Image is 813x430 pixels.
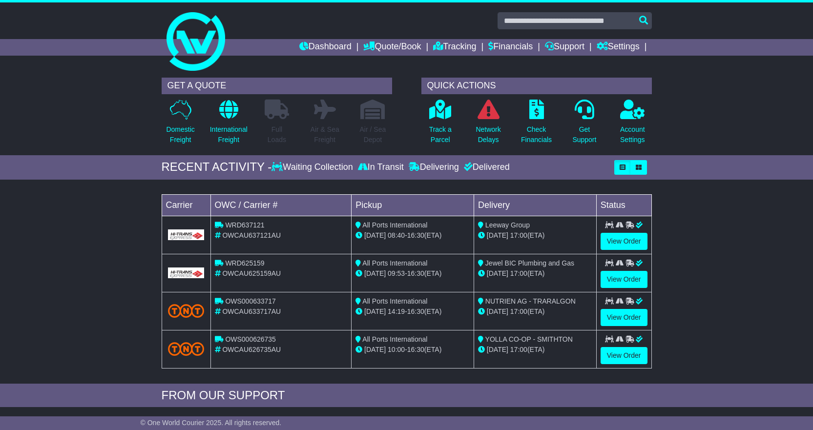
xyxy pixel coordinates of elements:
a: Tracking [433,39,476,56]
div: GET A QUOTE [162,78,392,94]
img: TNT_Domestic.png [168,342,205,355]
a: Quote/Book [363,39,421,56]
a: InternationalFreight [209,99,248,150]
div: Waiting Collection [271,162,355,173]
div: - (ETA) [355,230,470,241]
span: All Ports International [362,297,427,305]
a: View Order [601,271,647,288]
div: Delivered [461,162,510,173]
div: (ETA) [478,345,592,355]
span: 17:00 [510,231,527,239]
div: - (ETA) [355,307,470,317]
td: Delivery [474,194,596,216]
p: Air / Sea Depot [360,124,386,145]
p: Check Financials [521,124,552,145]
span: OWCAU637121AU [222,231,281,239]
span: 17:00 [510,346,527,353]
span: OWS000626735 [225,335,276,343]
div: - (ETA) [355,345,470,355]
span: Jewel BIC Plumbing and Gas [485,259,574,267]
div: (ETA) [478,307,592,317]
span: [DATE] [487,307,508,315]
a: View Order [601,347,647,364]
p: Full Loads [265,124,289,145]
span: [DATE] [487,269,508,277]
span: All Ports International [362,221,427,229]
a: Dashboard [299,39,352,56]
span: OWS000633717 [225,297,276,305]
a: NetworkDelays [475,99,501,150]
span: 14:19 [388,307,405,315]
span: 16:30 [407,307,424,315]
span: 16:30 [407,231,424,239]
span: 16:30 [407,269,424,277]
div: FROM OUR SUPPORT [162,389,652,403]
span: WRD637121 [225,221,264,229]
span: 17:00 [510,269,527,277]
span: NUTRIEN AG - TRARALGON [485,297,576,305]
a: Financials [488,39,533,56]
a: GetSupport [572,99,597,150]
span: YOLLA CO-OP - SMITHTON [485,335,573,343]
a: View Order [601,233,647,250]
a: Support [545,39,584,56]
p: Track a Parcel [429,124,452,145]
div: - (ETA) [355,268,470,279]
img: GetCarrierServiceLogo [168,229,205,240]
div: Delivering [406,162,461,173]
span: [DATE] [364,269,386,277]
span: 08:40 [388,231,405,239]
p: Domestic Freight [166,124,194,145]
a: Settings [597,39,640,56]
img: GetCarrierServiceLogo [168,267,205,278]
span: OWCAU633717AU [222,307,281,315]
div: QUICK ACTIONS [421,78,652,94]
a: DomesticFreight [166,99,195,150]
span: 17:00 [510,307,527,315]
span: OWCAU626735AU [222,346,281,353]
td: Status [596,194,651,216]
p: Get Support [572,124,596,145]
div: In Transit [355,162,406,173]
img: TNT_Domestic.png [168,304,205,317]
a: CheckFinancials [521,99,552,150]
span: All Ports International [362,335,427,343]
td: Pickup [352,194,474,216]
span: OWCAU625159AU [222,269,281,277]
td: Carrier [162,194,210,216]
div: (ETA) [478,230,592,241]
span: [DATE] [364,346,386,353]
span: 10:00 [388,346,405,353]
a: View Order [601,309,647,326]
span: [DATE] [364,231,386,239]
span: [DATE] [487,231,508,239]
a: AccountSettings [620,99,646,150]
span: [DATE] [487,346,508,353]
div: RECENT ACTIVITY - [162,160,272,174]
td: OWC / Carrier # [210,194,352,216]
p: Network Delays [476,124,500,145]
span: Leeway Group [485,221,530,229]
a: Track aParcel [429,99,452,150]
span: All Ports International [362,259,427,267]
p: Account Settings [620,124,645,145]
span: [DATE] [364,307,386,315]
span: 16:30 [407,346,424,353]
p: International Freight [210,124,248,145]
span: WRD625159 [225,259,264,267]
span: 09:53 [388,269,405,277]
p: Air & Sea Freight [311,124,339,145]
div: (ETA) [478,268,592,279]
span: © One World Courier 2025. All rights reserved. [141,419,282,427]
